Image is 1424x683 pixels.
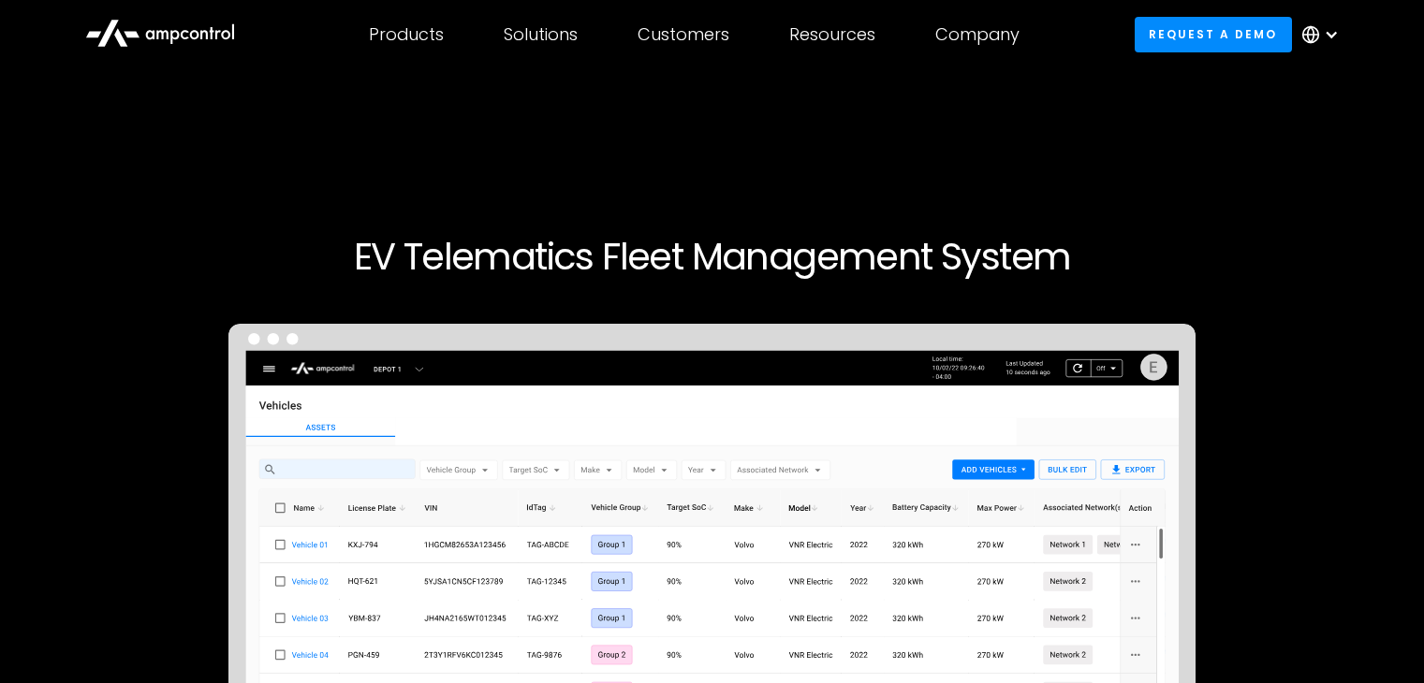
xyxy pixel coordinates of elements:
div: Resources [789,24,875,45]
div: Solutions [504,24,578,45]
div: Products [369,24,444,45]
div: Customers [638,24,729,45]
a: Request a demo [1135,17,1292,51]
div: Company [935,24,1020,45]
h1: EV Telematics Fleet Management System [143,234,1282,279]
